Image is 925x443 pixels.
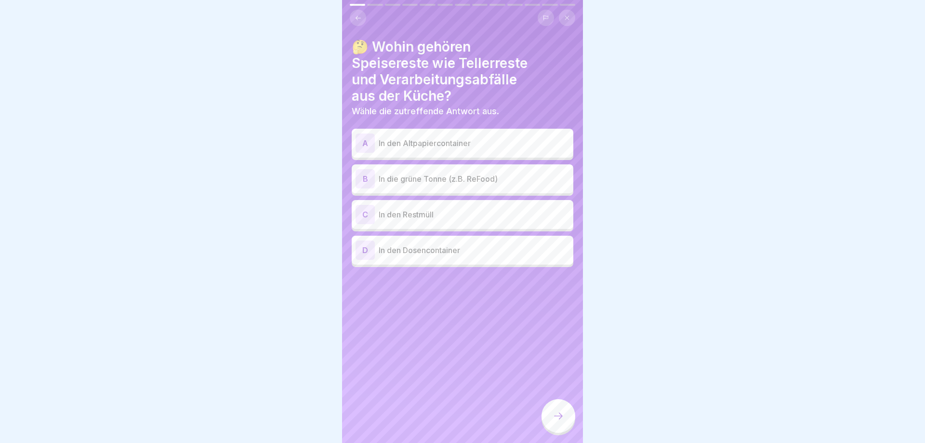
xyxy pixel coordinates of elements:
div: A [356,134,375,153]
p: Wähle die zutreffende Antwort aus. [352,106,573,117]
p: In den Restmüll [379,209,569,220]
p: In den Altpapiercontainer [379,137,569,149]
h4: 🤔 Wohin gehören Speisereste wie Tellerreste und Verarbeitungsabfälle aus der Küche? [352,39,573,104]
div: D [356,241,375,260]
p: In den Dosencontainer [379,244,569,256]
div: C [356,205,375,224]
div: B [356,169,375,188]
p: In die grüne Tonne (z.B. ReFood) [379,173,569,185]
